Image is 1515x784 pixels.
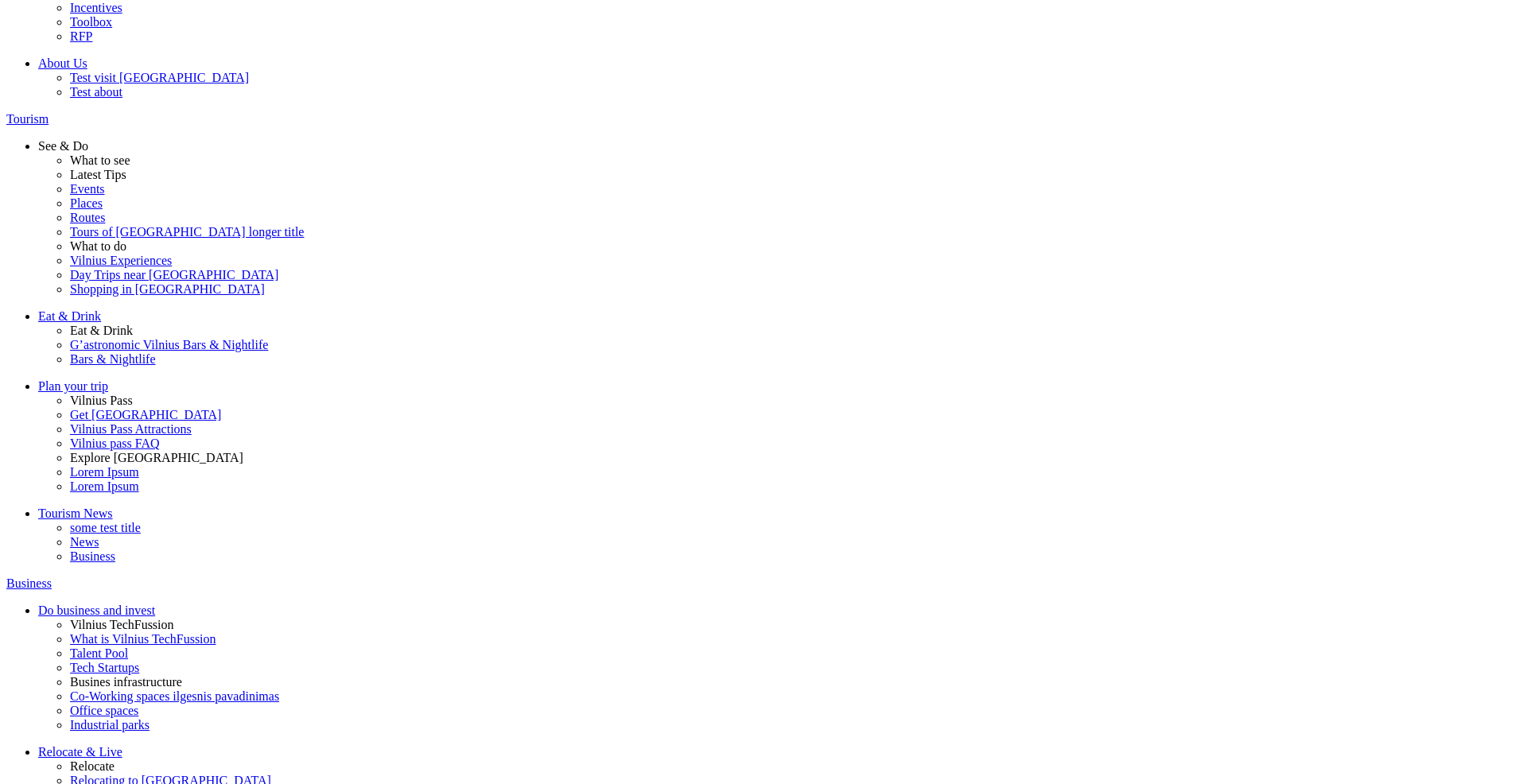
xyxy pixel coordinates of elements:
[70,239,126,253] span: What to do
[70,394,133,407] span: Vilnius Pass
[70,479,1509,494] a: Lorem Ipsum
[70,465,1509,479] a: Lorem Ipsum
[70,535,99,549] span: News
[70,254,172,267] span: Vilnius Experiences
[70,718,1509,732] a: Industrial parks
[70,521,1509,535] a: some test title
[70,153,130,167] span: What to see
[70,408,221,421] span: Get [GEOGRAPHIC_DATA]
[70,254,1509,268] a: Vilnius Experiences
[70,196,1509,211] a: Places
[70,689,1509,704] a: Co-Working spaces ilgesnis pavadinimas
[70,282,1509,297] a: Shopping in [GEOGRAPHIC_DATA]
[38,379,108,393] span: Plan your trip
[70,437,1509,451] a: Vilnius pass FAQ
[38,506,1509,521] a: Tourism News
[6,112,1509,126] a: Tourism
[70,196,103,210] span: Places
[70,29,1509,44] a: RFP
[70,282,265,296] span: Shopping in [GEOGRAPHIC_DATA]
[70,661,1509,675] a: Tech Startups
[70,646,1509,661] a: Talent Pool
[70,408,1509,422] a: Get [GEOGRAPHIC_DATA]
[70,759,115,773] span: Relocate
[70,352,156,366] span: Bars & Nightlife
[70,465,139,479] span: Lorem Ipsum
[70,689,279,703] span: Co-Working spaces ilgesnis pavadinimas
[38,745,1509,759] a: Relocate & Live
[70,182,1509,196] a: Events
[38,379,1509,394] a: Plan your trip
[70,352,1509,367] a: Bars & Nightlife
[38,309,1509,324] a: Eat & Drink
[70,1,1509,15] a: Incentives
[38,56,87,70] span: About Us
[70,29,92,43] span: RFP
[70,211,105,224] span: Routes
[70,338,1509,352] a: G’astronomic Vilnius Bars & Nightlife
[38,604,155,617] span: Do business and invest
[6,112,49,126] span: Tourism
[70,268,278,281] span: Day Trips near [GEOGRAPHIC_DATA]
[38,309,101,323] span: Eat & Drink
[6,576,52,590] span: Business
[38,139,88,153] span: See & Do
[70,85,1509,99] a: Test about
[38,604,1509,618] a: Do business and invest
[70,535,1509,549] a: News
[70,211,1509,225] a: Routes
[70,549,1509,564] a: Business
[70,268,1509,282] a: Day Trips near [GEOGRAPHIC_DATA]
[70,451,243,464] span: Explore [GEOGRAPHIC_DATA]
[70,618,174,631] span: Vilnius TechFussion
[70,437,160,450] span: Vilnius pass FAQ
[70,646,128,660] span: Talent Pool
[70,71,1509,85] a: Test visit [GEOGRAPHIC_DATA]
[70,15,112,29] span: Toolbox
[70,704,1509,718] a: Office spaces
[70,675,182,689] span: Busines infrastructure
[38,506,113,520] span: Tourism News
[38,745,122,759] span: Relocate & Live
[6,576,1509,591] a: Business
[70,549,115,563] span: Business
[70,225,304,239] span: Tours of [GEOGRAPHIC_DATA] longer title
[70,168,126,181] span: Latest Tips
[70,15,1509,29] a: Toolbox
[70,479,139,493] span: Lorem Ipsum
[70,422,1509,437] a: Vilnius Pass Attractions
[70,661,139,674] span: Tech Startups
[70,225,1509,239] a: Tours of [GEOGRAPHIC_DATA] longer title
[70,632,216,646] span: What is Vilnius TechFussion
[70,632,1509,646] a: What is Vilnius TechFussion
[70,718,150,732] span: Industrial parks
[70,324,133,337] span: Eat & Drink
[70,1,122,14] span: Incentives
[70,338,268,351] span: G’astronomic Vilnius Bars & Nightlife
[70,704,138,717] span: Office spaces
[38,56,1509,71] a: About Us
[70,422,192,436] span: Vilnius Pass Attractions
[70,182,105,196] span: Events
